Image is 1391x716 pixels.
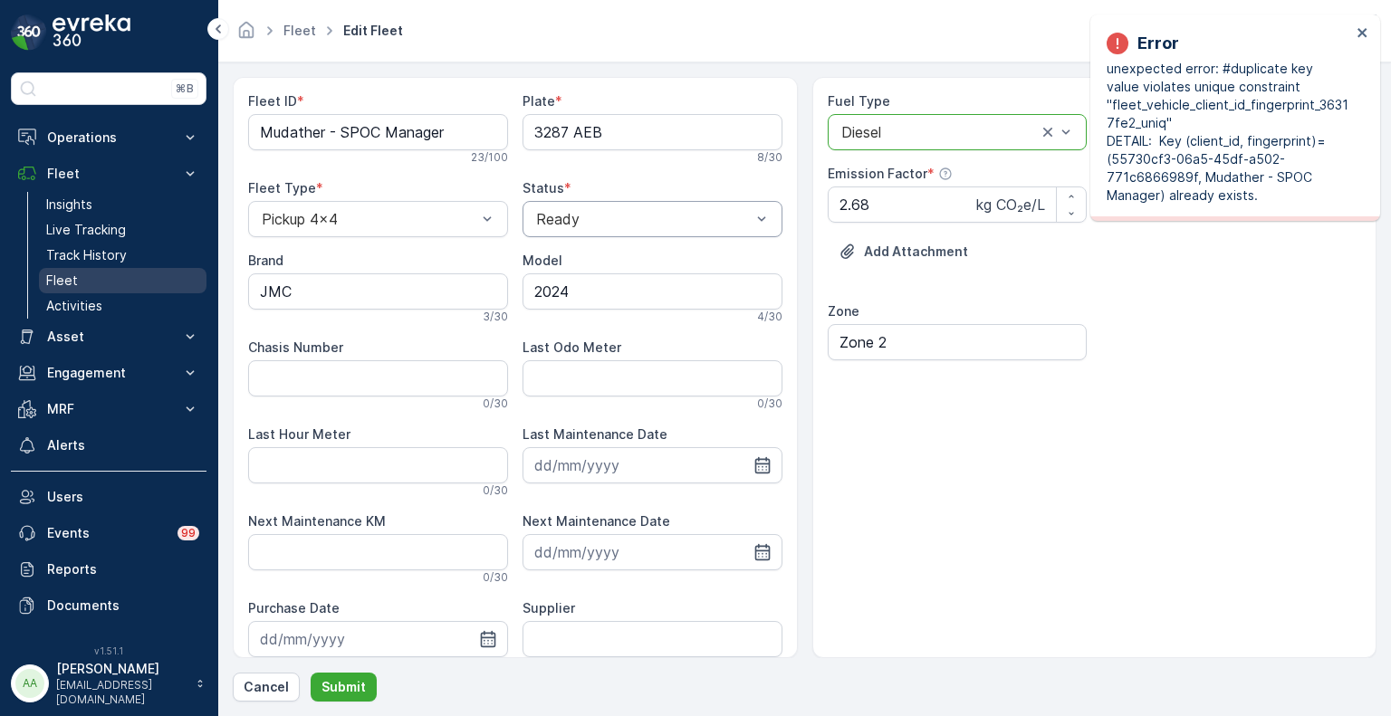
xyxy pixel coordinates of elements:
label: Brand [248,253,283,268]
p: Insights [46,196,92,214]
p: 0 / 30 [757,396,782,411]
p: Track History [46,246,127,264]
button: Fleet [11,156,206,192]
label: Fleet ID [248,93,297,109]
a: Alerts [11,427,206,463]
p: MRF [47,400,170,418]
p: Live Tracking [46,221,126,239]
a: Users [11,479,206,515]
label: Fleet Type [248,180,316,196]
button: Asset [11,319,206,355]
label: Zone [828,303,859,319]
a: Fleet [39,268,206,293]
input: dd/mm/yyyy [248,621,508,657]
p: Submit [321,678,366,696]
a: Track History [39,243,206,268]
p: 0 / 30 [483,570,508,585]
label: Supplier [523,600,575,616]
input: dd/mm/yyyy [523,447,782,483]
p: Fleet [46,272,78,290]
a: Live Tracking [39,217,206,243]
p: 23 / 100 [471,150,508,165]
p: Fleet [47,165,170,183]
a: Activities [39,293,206,319]
a: Insights [39,192,206,217]
div: Help Tooltip Icon [938,167,953,181]
label: Model [523,253,562,268]
p: Operations [47,129,170,147]
p: [EMAIL_ADDRESS][DOMAIN_NAME] [56,678,187,707]
p: Users [47,488,199,506]
label: Next Maintenance Date [523,513,670,529]
span: v 1.51.1 [11,645,206,656]
label: Chasis Number [248,339,343,355]
p: 8 / 30 [757,150,782,165]
button: AA[PERSON_NAME][EMAIL_ADDRESS][DOMAIN_NAME] [11,660,206,707]
p: 4 / 30 [757,310,782,324]
a: Documents [11,587,206,624]
label: Emission Factor [828,166,927,181]
label: Fuel Type [828,93,890,109]
label: Plate [523,93,555,109]
p: Engagement [47,364,170,382]
p: 3 / 30 [483,310,508,324]
button: Cancel [233,673,300,702]
label: Purchase Date [248,600,340,616]
p: ⌘B [176,81,194,96]
p: Activities [46,297,102,315]
p: Documents [47,597,199,615]
button: Submit [311,673,377,702]
p: Error [1137,31,1179,56]
button: Operations [11,119,206,156]
a: Homepage [236,27,256,43]
p: [PERSON_NAME] [56,660,187,678]
span: Edit Fleet [340,22,407,40]
p: Cancel [244,678,289,696]
p: Events [47,524,167,542]
label: Last Odo Meter [523,339,621,355]
img: logo [11,14,47,51]
button: close [1357,25,1369,43]
p: Add Attachment [864,243,968,261]
p: Reports [47,560,199,578]
label: Status [523,180,564,196]
label: Next Maintenance KM [248,513,386,529]
button: Engagement [11,355,206,391]
p: Asset [47,328,170,346]
label: Last Hour Meter [248,426,350,442]
p: 0 / 30 [483,396,508,411]
a: Fleet [283,23,316,38]
div: AA [15,669,44,698]
p: 0 / 30 [483,483,508,498]
button: MRF [11,391,206,427]
a: Events99 [11,515,206,551]
a: Reports [11,551,206,587]
img: logo_dark-DEwI_e13.png [53,14,130,51]
label: Last Maintenance Date [523,426,667,442]
p: unexpected error: #duplicate key value violates unique constraint "fleet_vehicle_client_id_finger... [1107,60,1351,205]
p: kg CO₂e/L [976,194,1045,215]
p: 99 [181,526,196,540]
p: Alerts [47,436,199,454]
button: Upload File [828,237,979,266]
input: dd/mm/yyyy [523,534,782,570]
